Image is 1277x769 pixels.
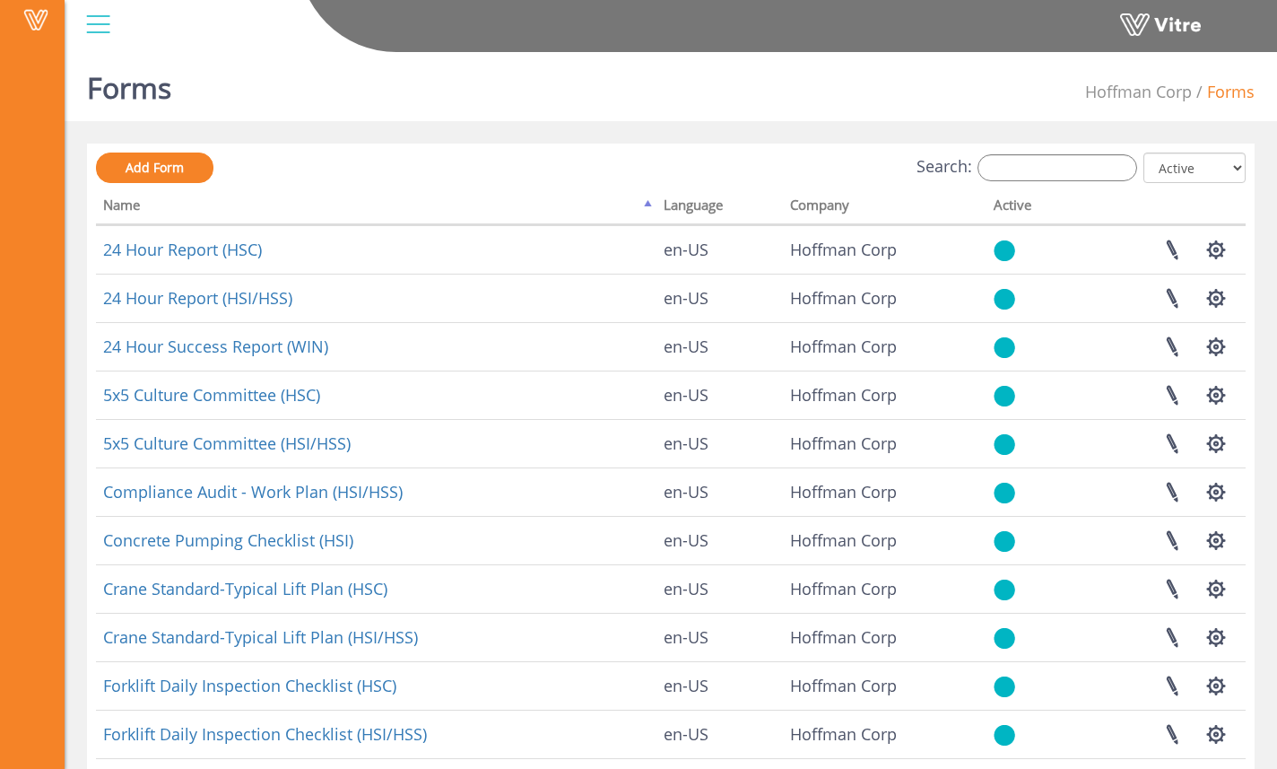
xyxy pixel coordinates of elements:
[103,626,418,648] a: Crane Standard-Typical Lift Plan (HSI/HSS)
[994,336,1015,359] img: yes
[103,336,328,357] a: 24 Hour Success Report (WIN)
[994,288,1015,310] img: yes
[994,579,1015,601] img: yes
[103,723,427,745] a: Forklift Daily Inspection Checklist (HSI/HSS)
[656,191,783,225] th: Language
[994,530,1015,553] img: yes
[103,433,351,454] a: 5x5 Culture Committee (HSI/HSS)
[790,336,897,357] span: 210
[96,191,656,225] th: Name: activate to sort column descending
[994,627,1015,650] img: yes
[790,384,897,406] span: 210
[790,723,897,745] span: 210
[994,385,1015,407] img: yes
[994,482,1015,504] img: yes
[1192,81,1255,104] li: Forms
[986,191,1073,225] th: Active
[656,516,783,564] td: en-US
[994,240,1015,262] img: yes
[790,626,897,648] span: 210
[103,287,292,309] a: 24 Hour Report (HSI/HSS)
[656,564,783,613] td: en-US
[656,322,783,371] td: en-US
[126,159,184,176] span: Add Form
[994,724,1015,747] img: yes
[790,481,897,502] span: 210
[994,676,1015,698] img: yes
[656,419,783,468] td: en-US
[790,578,897,599] span: 210
[103,675,396,696] a: Forklift Daily Inspection Checklist (HSC)
[790,287,897,309] span: 210
[656,661,783,710] td: en-US
[790,239,897,260] span: 210
[103,481,403,502] a: Compliance Audit - Work Plan (HSI/HSS)
[790,433,897,454] span: 210
[656,613,783,661] td: en-US
[656,274,783,322] td: en-US
[916,154,1137,181] label: Search:
[103,239,262,260] a: 24 Hour Report (HSC)
[790,529,897,551] span: 210
[783,191,986,225] th: Company
[994,433,1015,456] img: yes
[103,384,320,406] a: 5x5 Culture Committee (HSC)
[790,675,897,696] span: 210
[656,710,783,758] td: en-US
[656,468,783,516] td: en-US
[96,153,213,183] a: Add Form
[103,578,387,599] a: Crane Standard-Typical Lift Plan (HSC)
[103,529,353,551] a: Concrete Pumping Checklist (HSI)
[656,225,783,274] td: en-US
[87,45,171,121] h1: Forms
[656,371,783,419] td: en-US
[1085,81,1192,102] span: 210
[977,154,1137,181] input: Search:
